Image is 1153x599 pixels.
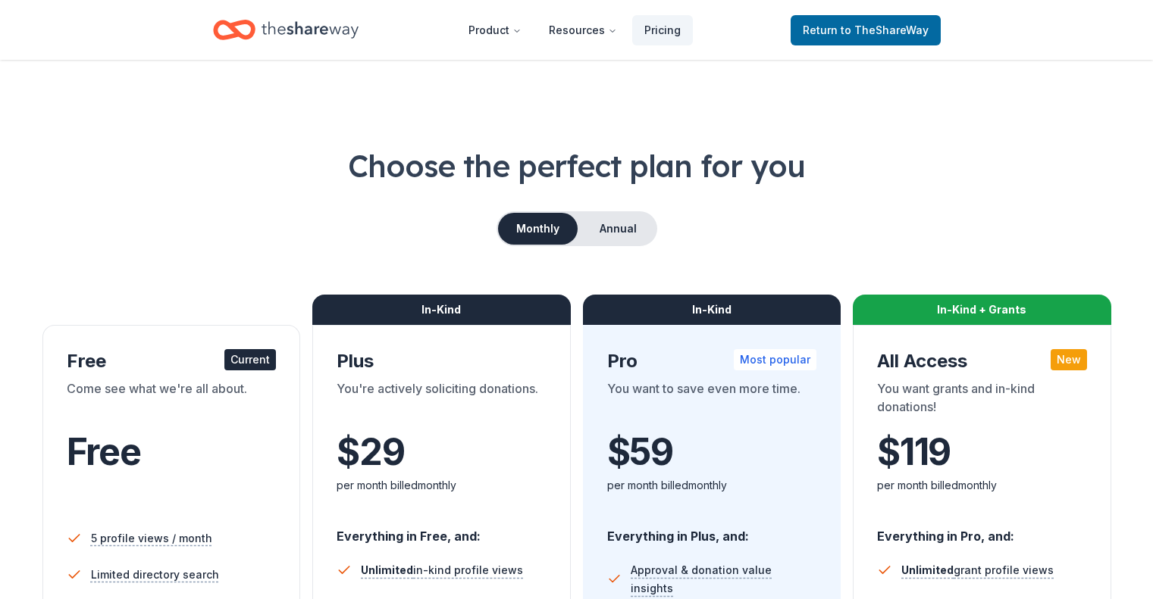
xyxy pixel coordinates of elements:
[67,429,141,474] span: Free
[456,15,534,45] button: Product
[1051,349,1087,370] div: New
[91,566,219,584] span: Limited directory search
[581,213,656,245] button: Annual
[583,295,841,325] div: In-Kind
[361,563,413,576] span: Unlimited
[67,349,277,373] div: Free
[498,213,578,245] button: Monthly
[337,349,547,373] div: Plus
[607,476,817,494] div: per month billed monthly
[607,431,673,473] span: $ 59
[734,349,816,370] div: Most popular
[91,529,212,548] span: 5 profile views / month
[361,563,523,576] span: in-kind profile views
[607,379,817,422] div: You want to save even more time.
[631,561,816,597] span: Approval & donation value insights
[312,295,571,325] div: In-Kind
[877,379,1087,422] div: You want grants and in-kind donations!
[67,379,277,422] div: Come see what we're all about.
[607,514,817,546] div: Everything in Plus, and:
[632,15,693,45] a: Pricing
[877,514,1087,546] div: Everything in Pro, and:
[36,145,1117,187] h1: Choose the perfect plan for you
[901,563,954,576] span: Unlimited
[791,15,941,45] a: Returnto TheShareWay
[337,431,404,473] span: $ 29
[537,15,629,45] button: Resources
[901,563,1054,576] span: grant profile views
[877,476,1087,494] div: per month billed monthly
[853,295,1111,325] div: In-Kind + Grants
[337,476,547,494] div: per month billed monthly
[224,349,276,370] div: Current
[803,21,929,39] span: Return
[877,431,951,473] span: $ 119
[337,514,547,546] div: Everything in Free, and:
[337,379,547,422] div: You're actively soliciting donations.
[877,349,1087,373] div: All Access
[841,23,929,36] span: to TheShareWay
[456,12,693,48] nav: Main
[213,12,359,48] a: Home
[607,349,817,373] div: Pro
